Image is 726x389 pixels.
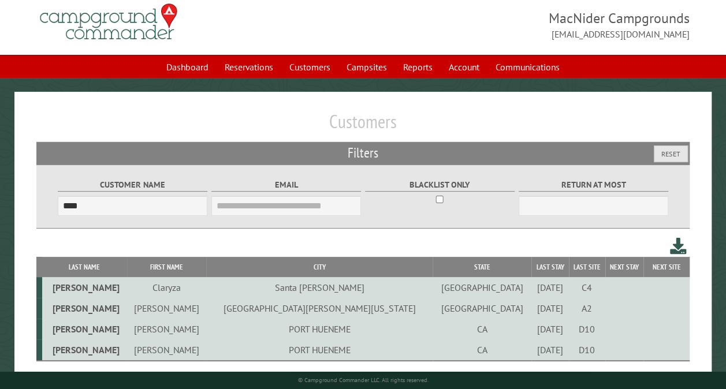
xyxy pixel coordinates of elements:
td: Santa [PERSON_NAME] [206,277,433,298]
th: City [206,257,433,277]
th: First Name [127,257,207,277]
td: [GEOGRAPHIC_DATA] [433,277,531,298]
td: [PERSON_NAME] [42,298,127,319]
button: Reset [654,145,688,162]
th: Last Site [569,257,605,277]
a: Campsites [340,56,394,78]
a: Customers [282,56,337,78]
th: Next Site [643,257,690,277]
td: [PERSON_NAME] [42,277,127,298]
h1: Customers [36,110,690,142]
td: D10 [569,319,605,339]
label: Blacklist only [365,178,515,192]
td: D10 [569,339,605,361]
small: © Campground Commander LLC. All rights reserved. [298,376,429,384]
td: CA [433,339,531,361]
div: [DATE] [533,282,567,293]
td: Claryza [127,277,207,298]
td: A2 [569,298,605,319]
a: Dashboard [159,56,215,78]
td: CA [433,319,531,339]
div: [DATE] [533,323,567,335]
td: [PERSON_NAME] [127,339,207,361]
th: Last Name [42,257,127,277]
th: State [433,257,531,277]
h2: Filters [36,142,690,164]
td: [PERSON_NAME] [42,319,127,339]
td: C4 [569,277,605,298]
th: Next Stay [605,257,644,277]
td: [GEOGRAPHIC_DATA] [433,298,531,319]
label: Email [211,178,361,192]
td: [PERSON_NAME] [42,339,127,361]
a: Download this customer list (.csv) [670,235,687,257]
td: PORT HUENEME [206,339,433,361]
span: MacNider Campgrounds [EMAIL_ADDRESS][DOMAIN_NAME] [363,9,690,41]
th: Last Stay [531,257,568,277]
label: Customer Name [58,178,207,192]
div: [DATE] [533,302,567,314]
a: Account [442,56,486,78]
a: Reports [396,56,440,78]
td: [PERSON_NAME] [127,298,207,319]
div: [DATE] [533,344,567,356]
a: Reservations [218,56,280,78]
td: PORT HUENEME [206,319,433,339]
td: [GEOGRAPHIC_DATA][PERSON_NAME][US_STATE] [206,298,433,319]
td: [PERSON_NAME] [127,319,207,339]
a: Communications [489,56,567,78]
label: Return at most [519,178,668,192]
